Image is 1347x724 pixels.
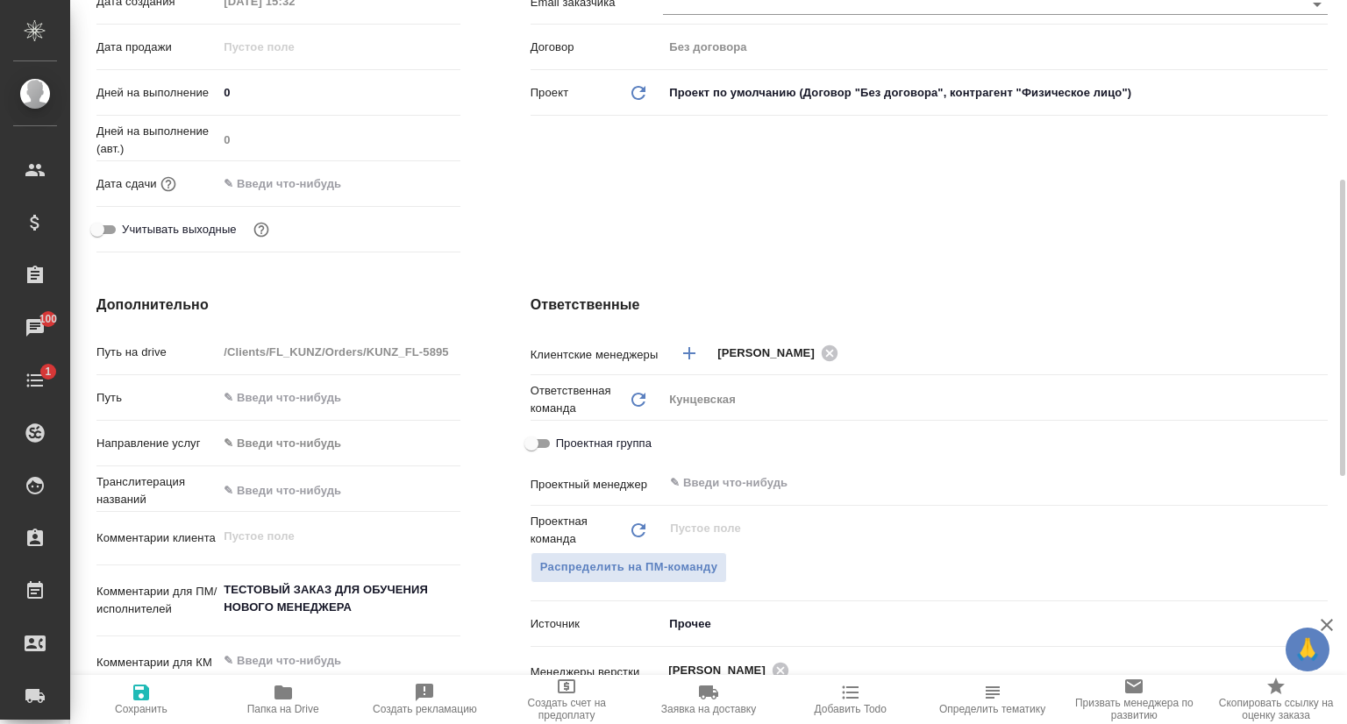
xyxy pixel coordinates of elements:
[668,662,776,679] span: [PERSON_NAME]
[661,703,756,715] span: Заявка на доставку
[354,675,496,724] button: Создать рекламацию
[668,472,1264,493] input: ✎ Введи что-нибудь
[531,664,664,681] p: Менеджеры верстки
[96,39,217,56] p: Дата продажи
[4,306,66,350] a: 100
[495,675,638,724] button: Создать счет на предоплату
[531,382,629,417] p: Ответственная команда
[506,697,627,721] span: Создать счет на предоплату
[247,703,319,715] span: Папка на Drive
[96,583,217,618] p: Комментарии для ПМ/исполнителей
[96,654,217,671] p: Комментарии для КМ
[663,385,1328,415] div: Кунцевская
[217,385,460,410] input: ✎ Введи что-нибудь
[217,80,460,105] input: ✎ Введи что-нибудь
[373,703,477,715] span: Создать рекламацию
[217,429,460,458] div: ✎ Введи что-нибудь
[638,675,780,724] button: Заявка на доставку
[96,435,217,452] p: Направление услуг
[1286,628,1329,671] button: 🙏
[70,675,212,724] button: Сохранить
[1205,675,1347,724] button: Скопировать ссылку на оценку заказа
[780,675,922,724] button: Добавить Todo
[1318,351,1322,355] button: Open
[224,435,438,452] div: ✎ Введи что-нибудь
[96,295,460,316] h4: Дополнительно
[668,518,1286,539] input: Пустое поле
[815,703,887,715] span: Добавить Todo
[4,358,66,402] a: 1
[157,173,180,195] button: Если добавить услуги и заполнить их объемом, то дата рассчитается автоматически
[96,84,217,102] p: Дней на выполнение
[96,529,217,547] p: Комментарии клиента
[556,435,652,452] span: Проектная группа
[531,552,728,583] button: Распределить на ПМ-команду
[531,295,1328,316] h4: Ответственные
[29,310,68,328] span: 100
[531,513,629,548] p: Проектная команда
[1293,631,1322,668] span: 🙏
[96,344,217,361] p: Путь на drive
[217,127,460,153] input: Пустое поле
[217,575,460,622] textarea: ТЕСТОВЫЙ ЗАКАЗ ДЛЯ ОБУЧЕНИЯ НОВОГО МЕНЕДЖЕРА
[1318,481,1322,485] button: Open
[663,78,1328,108] div: Проект по умолчанию (Договор "Без договора", контрагент "Физическое лицо")
[217,34,371,60] input: Пустое поле
[115,703,167,715] span: Сохранить
[1215,697,1336,721] span: Скопировать ссылку на оценку заказа
[668,659,795,681] div: [PERSON_NAME]
[922,675,1064,724] button: Определить тематику
[663,609,1328,639] div: Прочее
[717,342,844,364] div: [PERSON_NAME]
[96,123,217,158] p: Дней на выполнение (авт.)
[1073,697,1194,721] span: Призвать менеджера по развитию
[939,703,1045,715] span: Определить тематику
[96,175,157,193] p: Дата сдачи
[1063,675,1205,724] button: Призвать менеджера по развитию
[96,473,217,508] p: Транслитерация названий
[217,478,460,503] input: ✎ Введи что-нибудь
[531,84,569,102] p: Проект
[96,389,217,407] p: Путь
[217,339,460,365] input: Пустое поле
[540,557,718,578] span: Распределить на ПМ-команду
[531,346,664,364] p: Клиентские менеджеры
[217,171,371,196] input: ✎ Введи что-нибудь
[668,332,710,374] button: Добавить менеджера
[531,615,664,633] p: Источник
[531,476,664,493] p: Проектный менеджер
[531,39,664,56] p: Договор
[212,675,354,724] button: Папка на Drive
[717,344,825,362] span: [PERSON_NAME]
[250,218,273,241] button: Выбери, если сб и вс нужно считать рабочими днями для выполнения заказа.
[663,34,1328,60] input: Пустое поле
[122,221,237,238] span: Учитывать выходные
[34,363,61,380] span: 1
